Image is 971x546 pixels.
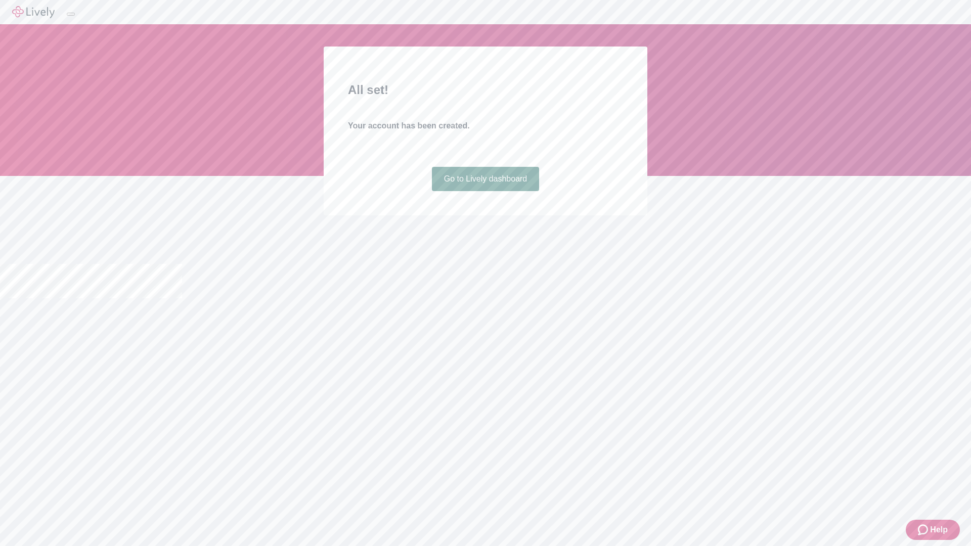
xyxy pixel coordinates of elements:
[918,524,930,536] svg: Zendesk support icon
[12,6,55,18] img: Lively
[906,520,960,540] button: Zendesk support iconHelp
[348,120,623,132] h4: Your account has been created.
[348,81,623,99] h2: All set!
[67,13,75,16] button: Log out
[930,524,948,536] span: Help
[432,167,540,191] a: Go to Lively dashboard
